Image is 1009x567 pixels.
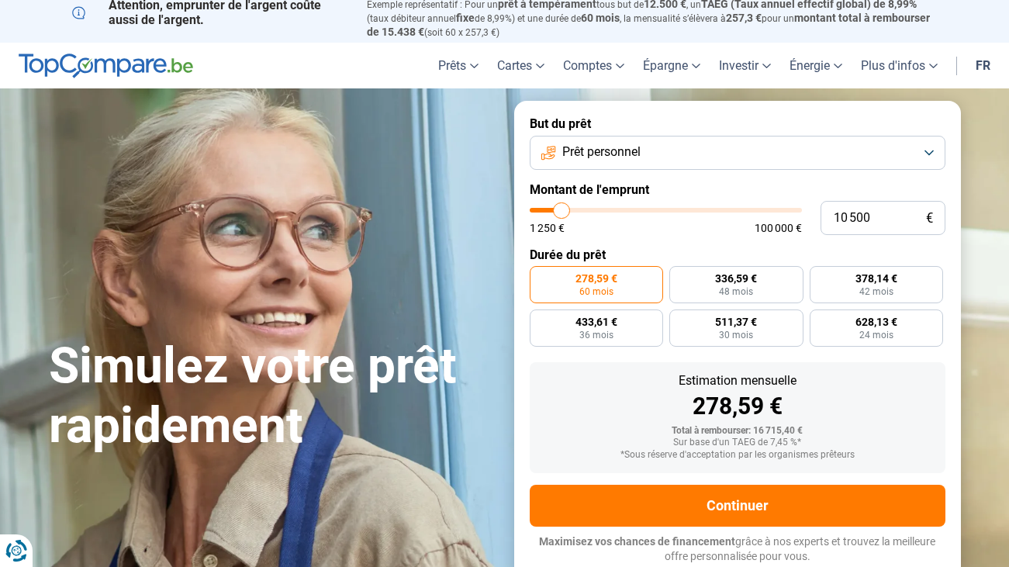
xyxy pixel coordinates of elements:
[855,316,897,327] span: 628,13 €
[726,12,762,24] span: 257,3 €
[542,437,933,448] div: Sur base d'un TAEG de 7,45 %*
[542,395,933,418] div: 278,59 €
[755,223,802,233] span: 100 000 €
[719,330,753,340] span: 30 mois
[19,54,193,78] img: TopCompare
[562,143,641,161] span: Prêt personnel
[581,12,620,24] span: 60 mois
[530,247,945,262] label: Durée du prêt
[852,43,947,88] a: Plus d'infos
[49,337,496,456] h1: Simulez votre prêt rapidement
[542,450,933,461] div: *Sous réserve d'acceptation par les organismes prêteurs
[780,43,852,88] a: Énergie
[554,43,634,88] a: Comptes
[367,12,930,38] span: montant total à rembourser de 15.438 €
[429,43,488,88] a: Prêts
[859,330,893,340] span: 24 mois
[530,182,945,197] label: Montant de l'emprunt
[530,485,945,527] button: Continuer
[575,316,617,327] span: 433,61 €
[575,273,617,284] span: 278,59 €
[715,316,757,327] span: 511,37 €
[530,223,565,233] span: 1 250 €
[488,43,554,88] a: Cartes
[530,116,945,131] label: But du prêt
[530,136,945,170] button: Prêt personnel
[539,535,735,548] span: Maximisez vos chances de financement
[710,43,780,88] a: Investir
[926,212,933,225] span: €
[456,12,475,24] span: fixe
[855,273,897,284] span: 378,14 €
[719,287,753,296] span: 48 mois
[530,534,945,565] p: grâce à nos experts et trouvez la meilleure offre personnalisée pour vous.
[542,375,933,387] div: Estimation mensuelle
[859,287,893,296] span: 42 mois
[715,273,757,284] span: 336,59 €
[966,43,1000,88] a: fr
[634,43,710,88] a: Épargne
[542,426,933,437] div: Total à rembourser: 16 715,40 €
[579,330,613,340] span: 36 mois
[579,287,613,296] span: 60 mois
